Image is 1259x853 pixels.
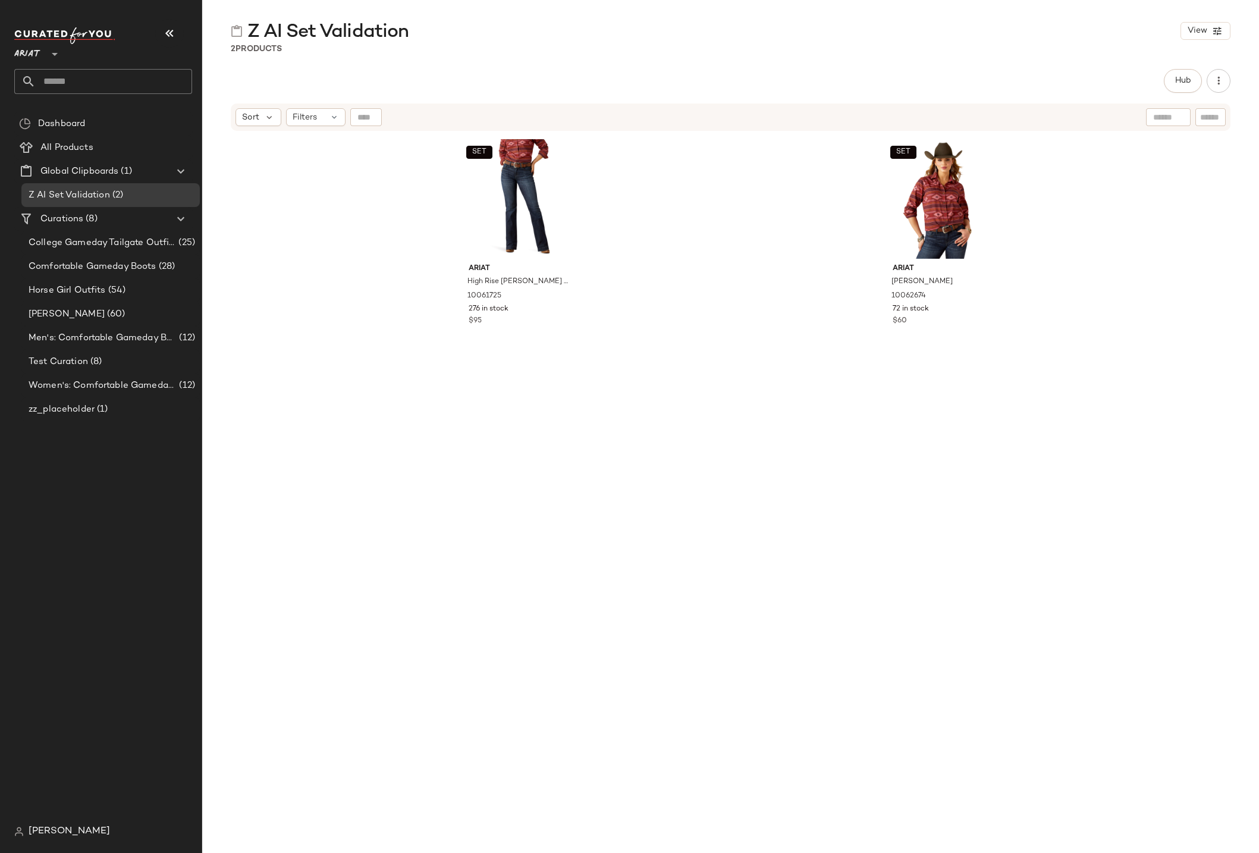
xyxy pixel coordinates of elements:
span: View [1187,26,1207,36]
span: 276 in stock [469,304,508,315]
span: Filters [293,111,317,124]
span: 2 [231,45,236,54]
span: (60) [105,308,125,321]
span: Ariat [469,264,569,274]
span: Women's: Comfortable Gameday Boots [29,379,177,393]
span: $60 [893,316,907,327]
img: svg%3e [19,118,31,130]
span: Men's: Comfortable Gameday Boots [29,331,177,345]
button: View [1180,22,1230,40]
span: Dashboard [38,117,85,131]
span: (12) [177,379,195,393]
button: Hub [1164,69,1202,93]
img: 10061725_front.jpg [459,139,579,259]
span: (1) [118,165,131,178]
span: Z AI Set Validation [29,189,110,202]
span: [PERSON_NAME] [891,277,953,287]
span: zz_placeholder [29,403,95,416]
span: (28) [156,260,175,274]
span: (8) [88,355,102,369]
img: svg%3e [14,827,24,836]
span: Global Clipboards [40,165,118,178]
span: College Gameday Tailgate Outfits [29,236,176,250]
span: 10062674 [891,291,926,302]
span: 72 in stock [893,304,929,315]
div: Products [231,43,282,55]
span: Ariat [14,40,40,62]
span: (8) [83,212,97,226]
button: SET [466,146,492,159]
span: Test Curation [29,355,88,369]
span: (2) [110,189,123,202]
span: Hub [1175,76,1191,86]
span: All Products [40,141,93,155]
span: Z AI Set Validation [247,20,409,44]
span: High Rise [PERSON_NAME] Slim Trouser Jeans [467,277,568,287]
span: Sort [242,111,259,124]
img: svg%3e [231,25,243,37]
span: [PERSON_NAME] [29,308,105,321]
span: $95 [469,316,482,327]
span: SET [896,148,911,156]
span: Horse Girl Outfits [29,284,106,297]
span: Curations [40,212,83,226]
img: 10062674_front.jpg [883,139,1003,259]
span: (12) [177,331,195,345]
span: Ariat [893,264,993,274]
button: SET [890,146,916,159]
span: (25) [176,236,195,250]
span: 10061725 [467,291,501,302]
span: SET [472,148,486,156]
img: cfy_white_logo.C9jOOHJF.svg [14,27,115,44]
span: (54) [106,284,126,297]
span: (1) [95,403,108,416]
span: [PERSON_NAME] [29,824,110,839]
span: Comfortable Gameday Boots [29,260,156,274]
